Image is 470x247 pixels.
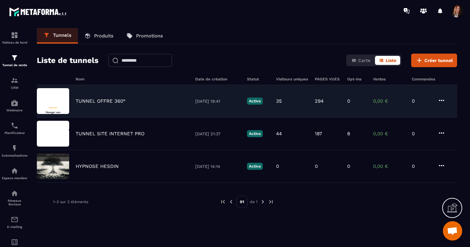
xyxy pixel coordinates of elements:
[2,176,27,180] p: Espace membre
[11,122,18,129] img: scheduler
[11,31,18,39] img: formation
[250,199,258,204] p: de 1
[315,98,324,104] p: 294
[276,77,308,81] h6: Visiteurs uniques
[76,131,144,137] p: TUNNEL SITE INTERNET PRO
[412,163,431,169] p: 0
[37,54,99,67] h2: Liste de tunnels
[347,163,350,169] p: 0
[2,162,27,185] a: automationsautomationsEspace membre
[260,199,266,205] img: next
[2,199,27,206] p: Réseaux Sociaux
[315,77,341,81] h6: PAGES VUES
[2,26,27,49] a: formationformationTableau de bord
[2,86,27,89] p: CRM
[276,163,279,169] p: 0
[2,49,27,72] a: formationformationTunnel de vente
[373,163,405,169] p: 0,00 €
[2,185,27,211] a: social-networksocial-networkRéseaux Sociaux
[247,77,270,81] h6: Statut
[76,77,189,81] h6: Nom
[386,58,396,63] span: Liste
[53,200,88,204] p: 1-3 sur 3 éléments
[347,131,350,137] p: 8
[347,98,350,104] p: 0
[236,196,248,208] p: 01
[195,164,240,169] p: [DATE] 14:14
[2,211,27,233] a: emailemailE-mailing
[11,167,18,175] img: automations
[94,33,113,39] p: Produits
[11,238,18,246] img: accountant
[358,58,370,63] span: Carte
[9,6,67,17] img: logo
[2,72,27,94] a: formationformationCRM
[2,131,27,135] p: Planificateur
[120,28,169,44] a: Promotions
[2,41,27,44] p: Tableau de bord
[375,56,400,65] button: Liste
[2,139,27,162] a: automationsautomationsAutomatisations
[37,121,69,147] img: image
[276,98,282,104] p: 35
[247,98,263,105] p: Active
[347,56,374,65] button: Carte
[268,199,274,205] img: next
[37,28,78,44] a: Tunnels
[37,153,69,179] img: image
[78,28,120,44] a: Produits
[195,99,240,104] p: [DATE] 19:41
[76,98,125,104] p: TUNNEL OFFRE 360°
[11,54,18,62] img: formation
[195,131,240,136] p: [DATE] 21:37
[2,108,27,112] p: Webinaire
[2,117,27,139] a: schedulerschedulerPlanificateur
[424,57,453,64] span: Créer tunnel
[411,54,457,67] button: Créer tunnel
[2,225,27,229] p: E-mailing
[315,131,322,137] p: 187
[2,154,27,157] p: Automatisations
[195,77,240,81] h6: Date de création
[373,131,405,137] p: 0,00 €
[11,77,18,84] img: formation
[412,131,431,137] p: 0
[412,98,431,104] p: 0
[2,94,27,117] a: automationsautomationsWebinaire
[11,99,18,107] img: automations
[11,144,18,152] img: automations
[247,130,263,137] p: Active
[2,63,27,67] p: Tunnel de vente
[11,190,18,197] img: social-network
[228,199,234,205] img: prev
[347,77,367,81] h6: Opt-ins
[412,77,435,81] h6: Commandes
[443,221,462,241] a: Ouvrir le chat
[373,77,405,81] h6: Ventes
[247,163,263,170] p: Active
[53,32,71,38] p: Tunnels
[220,199,226,205] img: prev
[76,163,119,169] p: HYPNOSE HESDIN
[11,216,18,223] img: email
[136,33,163,39] p: Promotions
[37,88,69,114] img: image
[373,98,405,104] p: 0,00 €
[276,131,282,137] p: 44
[315,163,318,169] p: 0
